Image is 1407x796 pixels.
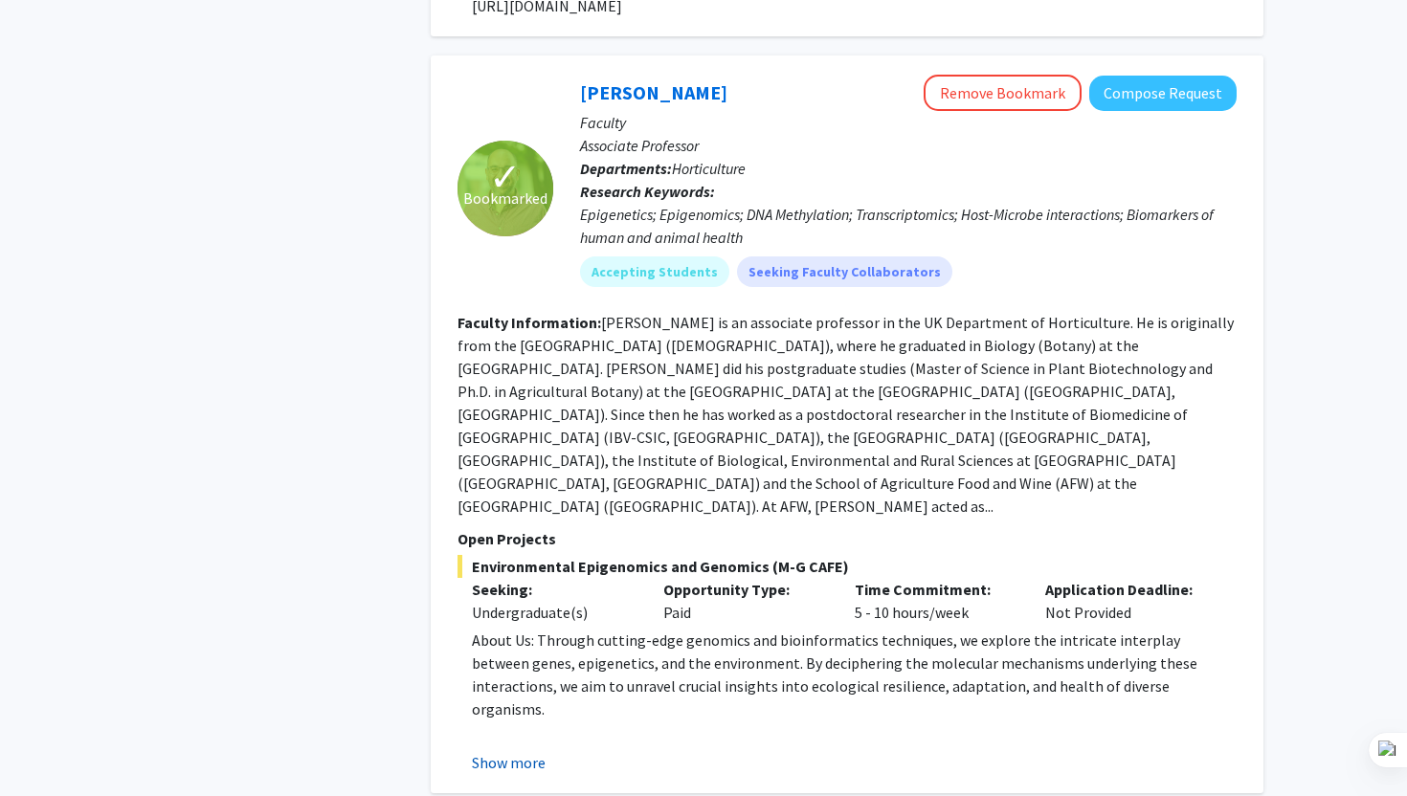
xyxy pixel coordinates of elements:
div: Undergraduate(s) [472,601,635,624]
span: Environmental Epigenomics and Genomics (M-G CAFE) [458,555,1237,578]
button: Show more [472,751,546,774]
span: ✓ [489,167,522,187]
div: Paid [649,578,840,624]
p: Faculty [580,111,1237,134]
span: Horticulture [672,159,746,178]
p: Seeking: [472,578,635,601]
a: [PERSON_NAME] [580,80,727,104]
b: Departments: [580,159,672,178]
b: Faculty Information: [458,313,601,332]
p: Application Deadline: [1045,578,1208,601]
p: About Us: Through cutting-edge genomics and bioinformatics techniques, we explore the intricate i... [472,629,1237,720]
fg-read-more: [PERSON_NAME] is an associate professor in the UK Department of Horticulture. He is originally fr... [458,313,1234,516]
p: Time Commitment: [855,578,1017,601]
span: Bookmarked [463,187,547,210]
div: Not Provided [1031,578,1222,624]
div: Epigenetics; Epigenomics; DNA Methylation; Transcriptomics; Host-Microbe interactions; Biomarkers... [580,203,1237,249]
b: Research Keywords: [580,182,715,201]
mat-chip: Accepting Students [580,256,729,287]
div: 5 - 10 hours/week [840,578,1032,624]
iframe: Chat [14,710,81,782]
p: Open Projects [458,527,1237,550]
mat-chip: Seeking Faculty Collaborators [737,256,952,287]
p: Opportunity Type: [663,578,826,601]
p: Associate Professor [580,134,1237,157]
button: Compose Request to Carlos Rodriguez Lopez [1089,76,1237,111]
button: Remove Bookmark [924,75,1082,111]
